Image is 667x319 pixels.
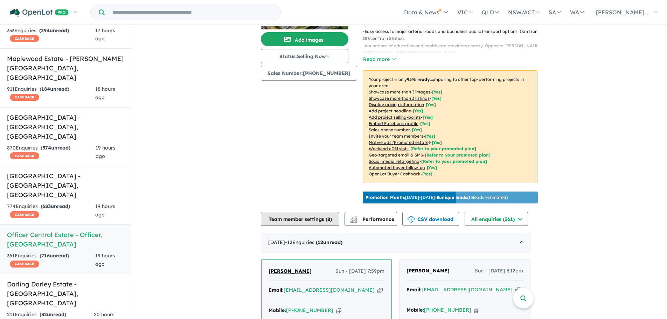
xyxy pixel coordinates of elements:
[261,32,348,46] button: Add images
[407,268,450,274] span: [PERSON_NAME]
[285,239,342,245] span: - 12 Enquir ies
[369,152,423,158] u: Geo-targeted email & SMS
[437,195,467,200] b: 8 unique leads
[369,89,430,95] u: Showcase more than 3 images
[369,121,418,126] u: Embed Facebook profile
[7,54,124,82] h5: Maplewood Estate - [PERSON_NAME][GEOGRAPHIC_DATA] , [GEOGRAPHIC_DATA]
[335,267,384,276] span: Sun - [DATE] 7:59pm
[41,252,50,259] span: 216
[363,70,537,183] p: Your project is only comparing to other top-performing projects in your area: - - - - - - - - - -...
[7,171,124,200] h5: [GEOGRAPHIC_DATA] - [GEOGRAPHIC_DATA] , [GEOGRAPHIC_DATA]
[369,146,409,151] u: Weekend eDM slots
[424,307,471,313] a: [PHONE_NUMBER]
[407,286,422,293] strong: Email:
[41,27,50,34] span: 294
[413,108,423,113] span: [ Yes ]
[41,145,70,151] strong: ( unread)
[327,216,330,222] span: 8
[96,145,116,159] span: 19 hours ago
[425,152,491,158] span: [Refer to your promoted plan]
[408,216,415,223] img: download icon
[369,96,430,101] u: Showcase more than 3 listings
[475,267,523,275] span: Sun - [DATE] 3:12pm
[95,252,115,267] span: 19 hours ago
[7,230,124,249] h5: Officer Central Estate - Officer , [GEOGRAPHIC_DATA]
[407,307,424,313] strong: Mobile:
[369,171,421,176] u: OpenLot Buyer Cashback
[7,202,95,219] div: 774 Enquir ies
[369,140,430,145] u: Native ads (Promoted estate)
[377,286,383,294] button: Copy
[10,261,39,268] span: CASHBACK
[596,9,648,16] span: [PERSON_NAME]...
[345,212,397,226] button: Performance
[39,27,69,34] strong: ( unread)
[369,165,425,170] u: Automated buyer follow-up
[432,140,442,145] span: [Yes]
[284,287,375,293] a: [EMAIL_ADDRESS][DOMAIN_NAME]
[7,27,95,43] div: 333 Enquir ies
[350,218,357,223] img: bar-chart.svg
[363,55,396,63] button: Read more
[40,86,69,92] strong: ( unread)
[369,159,419,164] u: Social media retargeting
[40,311,66,318] strong: ( unread)
[363,28,543,42] p: - Easy access to major arterial roads and boundless public transport options. 1km from Officer Tr...
[42,145,51,151] span: 574
[95,27,115,42] span: 17 hours ago
[369,108,411,113] u: Add project headline
[366,194,508,201] p: [DATE] - [DATE] - ( 15 leads estimated)
[95,203,115,218] span: 19 hours ago
[369,127,410,132] u: Sales phone number
[269,307,286,313] strong: Mobile:
[261,233,530,252] div: [DATE]
[412,127,422,132] span: [ Yes ]
[261,212,339,226] button: Team member settings (8)
[10,211,39,218] span: CASHBACK
[269,287,284,293] strong: Email:
[351,216,394,222] span: Performance
[10,35,39,42] span: CASHBACK
[7,113,124,141] h5: [GEOGRAPHIC_DATA] - [GEOGRAPHIC_DATA] , [GEOGRAPHIC_DATA]
[106,5,279,20] input: Try estate name, suburb, builder or developer
[369,115,421,120] u: Add project selling-points
[421,159,487,164] span: [Refer to your promoted plan]
[431,96,442,101] span: [ Yes ]
[95,86,115,100] span: 18 hours ago
[474,306,479,314] button: Copy
[369,102,424,107] u: Display pricing information
[363,42,543,57] p: - Abundance of education and healthcare providers nearby. Opposite [PERSON_NAME][GEOGRAPHIC_DATA]...
[7,252,95,269] div: 361 Enquir ies
[10,152,39,159] span: CASHBACK
[426,102,436,107] span: [ Yes ]
[41,311,47,318] span: 82
[10,8,69,17] img: Openlot PRO Logo White
[7,279,124,308] h5: Darling Darley Estate - [GEOGRAPHIC_DATA] , [GEOGRAPHIC_DATA]
[261,49,348,63] button: Status:Selling Now
[425,133,435,139] span: [ Yes ]
[422,171,432,176] span: [Yes]
[41,203,70,209] strong: ( unread)
[402,212,459,226] button: CSV download
[269,268,312,274] span: [PERSON_NAME]
[515,286,521,293] button: Copy
[407,77,430,82] b: 95 % ready
[10,94,39,101] span: CASHBACK
[427,165,437,170] span: [Yes]
[261,66,357,81] button: Sales Number:[PHONE_NUMBER]
[465,212,528,226] button: All enquiries (361)
[41,86,50,92] span: 184
[318,239,323,245] span: 12
[286,307,333,313] a: [PHONE_NUMBER]
[410,146,476,151] span: [Refer to your promoted plan]
[7,85,95,102] div: 911 Enquir ies
[369,133,423,139] u: Invite your team members
[42,203,51,209] span: 683
[432,89,442,95] span: [ Yes ]
[269,267,312,276] a: [PERSON_NAME]
[423,115,433,120] span: [ Yes ]
[366,195,405,200] b: Promotion Month:
[420,121,430,126] span: [ Yes ]
[422,286,513,293] a: [EMAIL_ADDRESS][DOMAIN_NAME]
[7,144,96,161] div: 870 Enquir ies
